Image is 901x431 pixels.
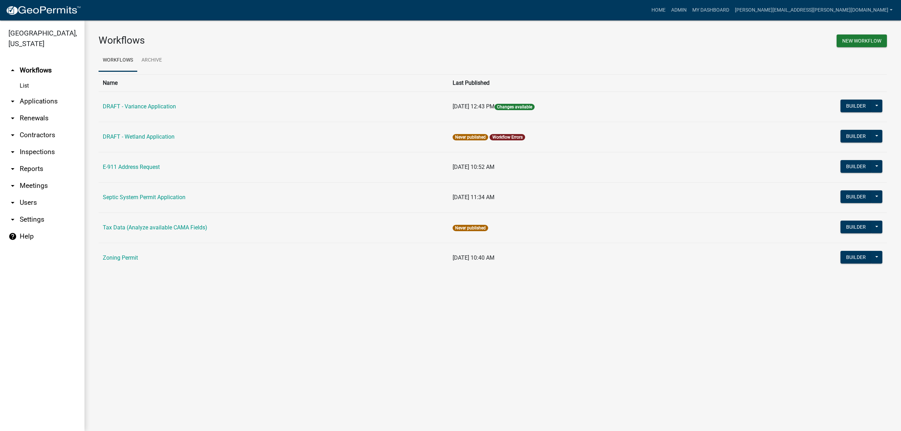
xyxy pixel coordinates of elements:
[8,198,17,207] i: arrow_drop_down
[8,148,17,156] i: arrow_drop_down
[668,4,689,17] a: Admin
[103,164,160,170] a: E-911 Address Request
[8,97,17,106] i: arrow_drop_down
[8,114,17,122] i: arrow_drop_down
[840,100,871,112] button: Builder
[103,194,185,201] a: Septic System Permit Application
[8,66,17,75] i: arrow_drop_up
[492,135,523,140] a: Workflow Errors
[103,224,207,231] a: Tax Data (Analyze available CAMA Fields)
[8,232,17,241] i: help
[99,49,137,72] a: Workflows
[689,4,732,17] a: My Dashboard
[448,74,729,91] th: Last Published
[732,4,895,17] a: [PERSON_NAME][EMAIL_ADDRESS][PERSON_NAME][DOMAIN_NAME]
[8,165,17,173] i: arrow_drop_down
[840,221,871,233] button: Builder
[103,103,176,110] a: DRAFT - Variance Application
[453,254,494,261] span: [DATE] 10:40 AM
[103,254,138,261] a: Zoning Permit
[837,34,887,47] button: New Workflow
[103,133,175,140] a: DRAFT - Wetland Application
[99,74,448,91] th: Name
[453,164,494,170] span: [DATE] 10:52 AM
[840,190,871,203] button: Builder
[8,215,17,224] i: arrow_drop_down
[494,104,535,110] span: Changes available
[840,251,871,264] button: Builder
[453,103,494,110] span: [DATE] 12:43 PM
[8,182,17,190] i: arrow_drop_down
[8,131,17,139] i: arrow_drop_down
[453,225,488,231] span: Never published
[840,160,871,173] button: Builder
[453,134,488,140] span: Never published
[137,49,166,72] a: Archive
[99,34,487,46] h3: Workflows
[453,194,494,201] span: [DATE] 11:34 AM
[840,130,871,142] button: Builder
[649,4,668,17] a: Home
